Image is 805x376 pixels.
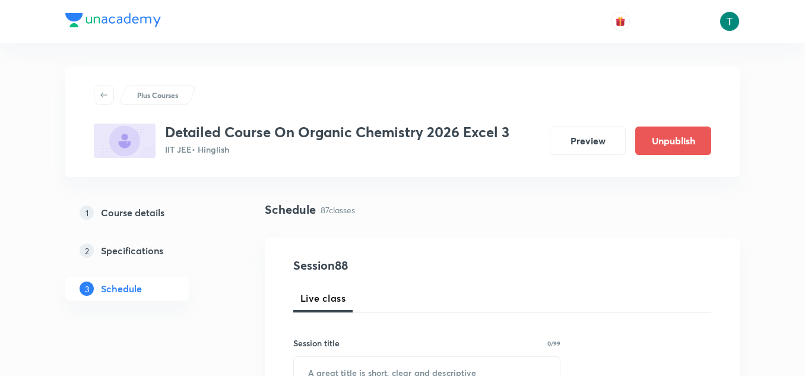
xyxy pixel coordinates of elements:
h5: Schedule [101,282,142,296]
p: 87 classes [321,204,355,216]
button: Preview [550,127,626,155]
a: 2Specifications [65,239,227,263]
img: Company Logo [65,13,161,27]
h5: Course details [101,206,164,220]
h5: Specifications [101,244,163,258]
p: 0/99 [547,340,560,346]
a: 1Course details [65,201,227,225]
p: 2 [80,244,94,258]
p: 1 [80,206,94,220]
img: 30427A6D-8692-4005-A39B-A50F106158FD_plus.png [94,124,156,158]
h6: Session title [293,337,340,349]
p: IIT JEE • Hinglish [165,143,509,156]
h4: Schedule [265,201,316,219]
h4: Session 88 [293,257,510,274]
span: Live class [300,291,346,305]
p: 3 [80,282,94,296]
p: Plus Courses [137,90,178,100]
button: avatar [611,12,630,31]
img: Tajvendra Singh [720,11,740,31]
img: avatar [615,16,626,27]
a: Company Logo [65,13,161,30]
button: Unpublish [635,127,711,155]
h3: Detailed Course On Organic Chemistry 2026 Excel 3 [165,124,509,141]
